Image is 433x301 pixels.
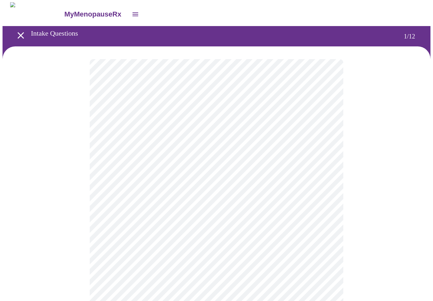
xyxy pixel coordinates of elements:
[10,2,63,26] img: MyMenopauseRx Logo
[63,3,127,25] a: MyMenopauseRx
[11,26,30,45] button: open drawer
[128,7,143,22] button: open drawer
[404,33,423,40] h3: 1 / 12
[64,10,121,18] h3: MyMenopauseRx
[31,29,379,38] h3: Intake Questions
